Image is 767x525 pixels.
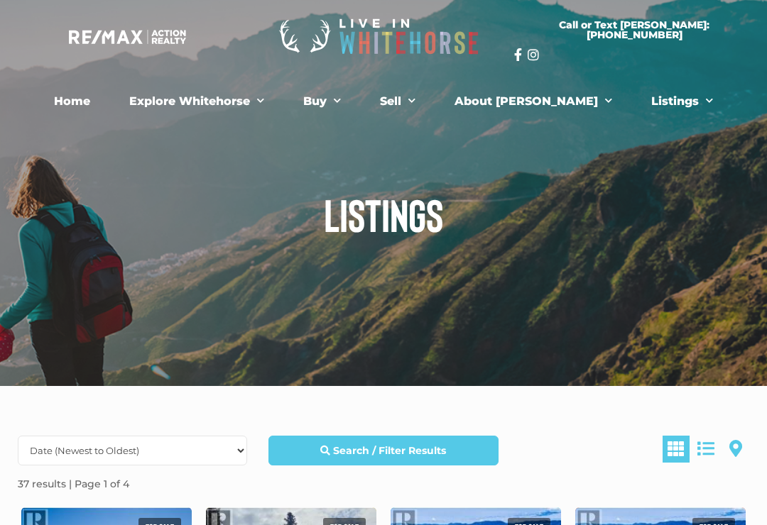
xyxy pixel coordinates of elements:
a: Buy [293,87,352,116]
h1: Listings [7,192,760,237]
strong: Search / Filter Results [333,444,446,457]
a: Explore Whitehorse [119,87,275,116]
span: Call or Text [PERSON_NAME]: [PHONE_NUMBER] [531,20,738,40]
a: Home [43,87,101,116]
a: Listings [641,87,724,116]
a: Call or Text [PERSON_NAME]: [PHONE_NUMBER] [514,11,755,48]
a: About [PERSON_NAME] [444,87,623,116]
nav: Menu [14,87,753,116]
strong: 37 results | Page 1 of 4 [18,477,129,490]
a: Sell [369,87,426,116]
a: Search / Filter Results [268,436,498,465]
